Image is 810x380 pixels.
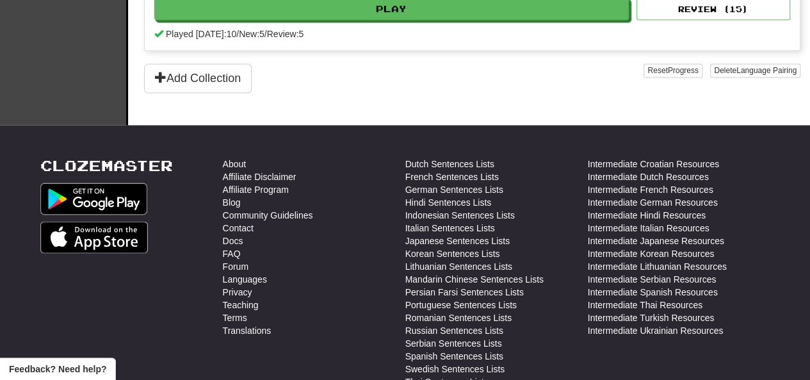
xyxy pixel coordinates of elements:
a: Korean Sentences Lists [405,247,500,260]
a: Hindi Sentences Lists [405,195,492,208]
a: Serbian Sentences Lists [405,336,502,349]
span: / [264,29,267,39]
button: ResetProgress [644,63,702,78]
a: Intermediate Thai Resources [588,298,703,311]
a: Intermediate German Resources [588,195,718,208]
a: Docs [223,234,243,247]
a: Intermediate Serbian Resources [588,272,717,285]
a: Contact [223,221,254,234]
span: Open feedback widget [9,363,106,376]
span: / [236,29,239,39]
a: Translations [223,324,271,336]
span: Played [DATE]: 10 [166,29,236,39]
span: New: 5 [239,29,264,39]
a: Affiliate Disclaimer [223,170,296,183]
img: Get it on App Store [40,221,149,253]
a: Intermediate Dutch Resources [588,170,709,183]
a: FAQ [223,247,241,260]
img: Get it on Google Play [40,183,148,215]
a: Persian Farsi Sentences Lists [405,285,524,298]
a: Community Guidelines [223,208,313,221]
a: Intermediate Ukrainian Resources [588,324,724,336]
a: Portuguese Sentences Lists [405,298,517,311]
a: Italian Sentences Lists [405,221,495,234]
a: German Sentences Lists [405,183,503,195]
button: Add Collection [144,63,252,93]
a: Intermediate Hindi Resources [588,208,706,221]
a: Blog [223,195,241,208]
a: Languages [223,272,267,285]
a: Terms [223,311,247,324]
a: Intermediate Lithuanian Resources [588,260,727,272]
a: French Sentences Lists [405,170,499,183]
span: Progress [668,66,699,75]
a: Intermediate Japanese Resources [588,234,724,247]
span: Language Pairing [736,66,797,75]
a: Intermediate Spanish Resources [588,285,718,298]
a: Teaching [223,298,259,311]
a: Forum [223,260,248,272]
a: Indonesian Sentences Lists [405,208,515,221]
button: DeleteLanguage Pairing [710,63,800,78]
a: Affiliate Program [223,183,289,195]
a: Intermediate Italian Resources [588,221,709,234]
a: Dutch Sentences Lists [405,157,494,170]
a: Clozemaster [40,157,173,173]
a: Intermediate French Resources [588,183,713,195]
a: Intermediate Korean Resources [588,247,715,260]
a: About [223,157,247,170]
a: Spanish Sentences Lists [405,349,503,362]
a: Intermediate Turkish Resources [588,311,715,324]
a: Intermediate Croatian Resources [588,157,719,170]
a: Privacy [223,285,252,298]
span: Review: 5 [267,29,304,39]
a: Japanese Sentences Lists [405,234,510,247]
a: Romanian Sentences Lists [405,311,512,324]
a: Russian Sentences Lists [405,324,503,336]
a: Swedish Sentences Lists [405,362,505,375]
a: Mandarin Chinese Sentences Lists [405,272,544,285]
a: Lithuanian Sentences Lists [405,260,512,272]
